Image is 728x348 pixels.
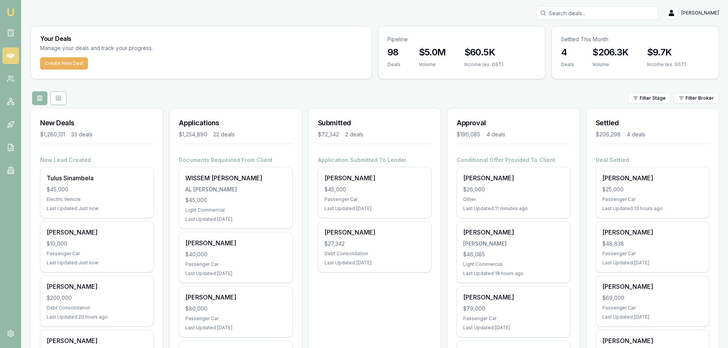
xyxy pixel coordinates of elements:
[463,251,564,258] div: $46,085
[185,186,286,193] div: AL [PERSON_NAME]
[47,305,147,311] div: Debt Consolidation
[324,206,425,212] div: Last Updated: [DATE]
[647,46,686,58] h3: $9.7K
[185,173,286,183] div: WISSEM [PERSON_NAME]
[602,206,703,212] div: Last Updated: 13 hours ago
[324,228,425,237] div: [PERSON_NAME]
[486,131,505,138] div: 4 deals
[185,270,286,277] div: Last Updated: [DATE]
[47,206,147,212] div: Last Updated: Just now
[463,186,564,193] div: $26,000
[602,294,703,302] div: $69,000
[457,118,570,128] h3: Approval
[686,95,714,101] span: Filter Broker
[419,46,446,58] h3: $5.0M
[185,305,286,312] div: $80,000
[47,173,147,183] div: Tulus Sinambela
[6,8,15,17] img: emu-icon-u.png
[179,131,207,138] div: $1,254,890
[47,228,147,237] div: [PERSON_NAME]
[47,196,147,202] div: Electric Vehicle
[185,325,286,331] div: Last Updated: [DATE]
[324,173,425,183] div: [PERSON_NAME]
[318,156,431,164] h4: Application Submitted To Lender
[185,207,286,213] div: Light Commercial
[647,62,686,68] div: Income (ex. GST)
[324,260,425,266] div: Last Updated: [DATE]
[40,131,65,138] div: $1,280,131
[602,196,703,202] div: Passenger Car
[47,294,147,302] div: $200,000
[602,186,703,193] div: $25,000
[318,131,339,138] div: $72,342
[602,251,703,257] div: Passenger Car
[318,118,431,128] h3: Submitted
[536,6,658,20] input: Search deals
[40,57,88,70] button: Create New Deal
[388,46,400,58] h3: 98
[185,316,286,322] div: Passenger Car
[324,240,425,248] div: $27,342
[185,293,286,302] div: [PERSON_NAME]
[592,62,629,68] div: Volume
[463,228,564,237] div: [PERSON_NAME]
[463,325,564,331] div: Last Updated: [DATE]
[388,36,536,43] p: Pipeline
[602,240,703,248] div: $48,838
[464,46,503,58] h3: $60.5K
[47,240,147,248] div: $10,000
[47,251,147,257] div: Passenger Car
[47,260,147,266] div: Last Updated: Just now
[628,93,671,104] button: Filter Stage
[179,156,292,164] h4: Documents Requested From Client
[388,62,400,68] div: Deals
[185,238,286,248] div: [PERSON_NAME]
[185,216,286,222] div: Last Updated: [DATE]
[40,118,154,128] h3: New Deals
[463,270,564,277] div: Last Updated: 18 hours ago
[463,261,564,267] div: Light Commercial
[324,196,425,202] div: Passenger Car
[602,228,703,237] div: [PERSON_NAME]
[602,173,703,183] div: [PERSON_NAME]
[596,131,621,138] div: $206,298
[213,131,235,138] div: 22 deals
[47,336,147,345] div: [PERSON_NAME]
[185,196,286,204] div: $45,000
[596,118,709,128] h3: Settled
[592,46,629,58] h3: $206.3K
[345,131,363,138] div: 2 deals
[681,10,719,16] span: [PERSON_NAME]
[463,293,564,302] div: [PERSON_NAME]
[40,36,362,42] h3: Your Deals
[463,316,564,322] div: Passenger Car
[602,260,703,266] div: Last Updated: [DATE]
[457,156,570,164] h4: Conditional Offer Provided To Client
[47,282,147,291] div: [PERSON_NAME]
[185,261,286,267] div: Passenger Car
[47,186,147,193] div: $45,000
[463,305,564,312] div: $79,000
[457,131,480,138] div: $196,085
[602,336,703,345] div: [PERSON_NAME]
[463,196,564,202] div: Other
[40,156,154,164] h4: New Lead Created
[71,131,92,138] div: 33 deals
[464,62,503,68] div: Income (ex. GST)
[419,62,446,68] div: Volume
[561,62,574,68] div: Deals
[640,95,666,101] span: Filter Stage
[185,251,286,258] div: $40,000
[40,44,236,53] p: Manage your deals and track your progress.
[463,173,564,183] div: [PERSON_NAME]
[47,314,147,320] div: Last Updated: 20 hours ago
[602,314,703,320] div: Last Updated: [DATE]
[596,156,709,164] h4: Deal Settled
[674,93,719,104] button: Filter Broker
[463,240,564,248] div: [PERSON_NAME]
[561,36,709,43] p: Settled This Month
[463,206,564,212] div: Last Updated: 11 minutes ago
[324,186,425,193] div: $45,000
[627,131,645,138] div: 4 deals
